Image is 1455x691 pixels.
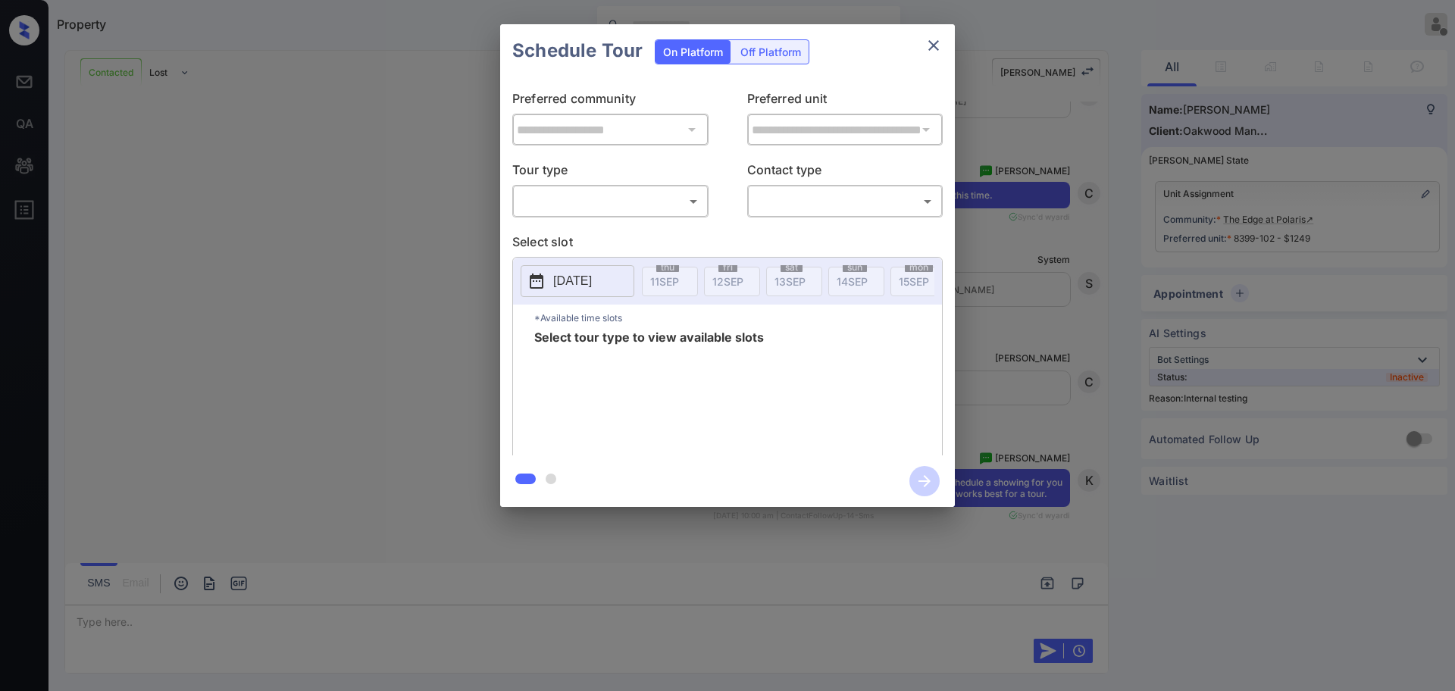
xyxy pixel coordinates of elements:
[512,233,943,257] p: Select slot
[918,30,949,61] button: close
[747,161,943,185] p: Contact type
[512,89,709,114] p: Preferred community
[534,305,942,331] p: *Available time slots
[512,161,709,185] p: Tour type
[534,331,764,452] span: Select tour type to view available slots
[521,265,634,297] button: [DATE]
[656,40,731,64] div: On Platform
[747,89,943,114] p: Preferred unit
[500,24,655,77] h2: Schedule Tour
[553,272,592,290] p: [DATE]
[733,40,809,64] div: Off Platform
